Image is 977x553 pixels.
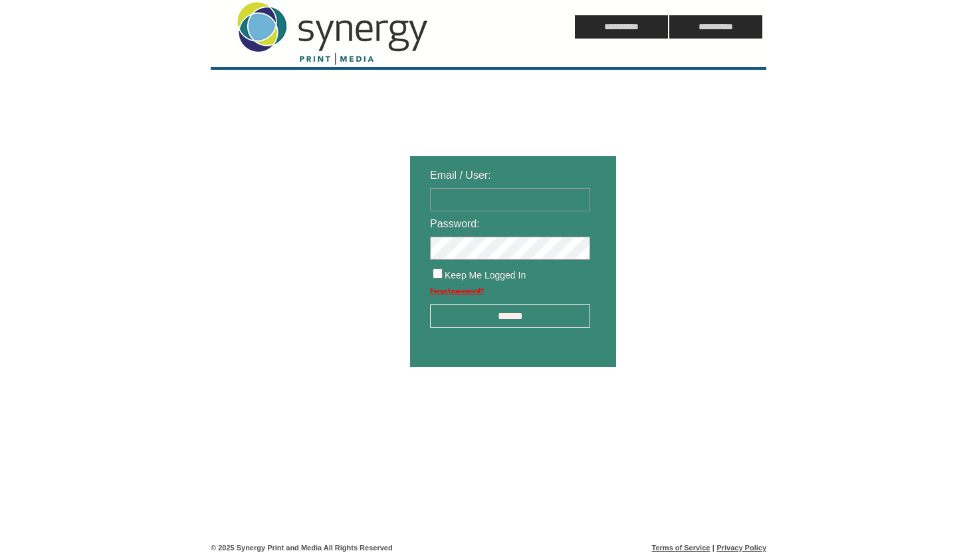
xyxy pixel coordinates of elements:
span: | [712,544,714,552]
a: Privacy Policy [716,544,766,552]
span: Keep Me Logged In [445,270,526,280]
a: Terms of Service [652,544,710,552]
img: transparent.png [655,400,721,417]
span: © 2025 Synergy Print and Media All Rights Reserved [211,544,393,552]
a: Forgot password? [430,287,484,294]
span: Password: [430,218,480,229]
span: Email / User: [430,169,491,181]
